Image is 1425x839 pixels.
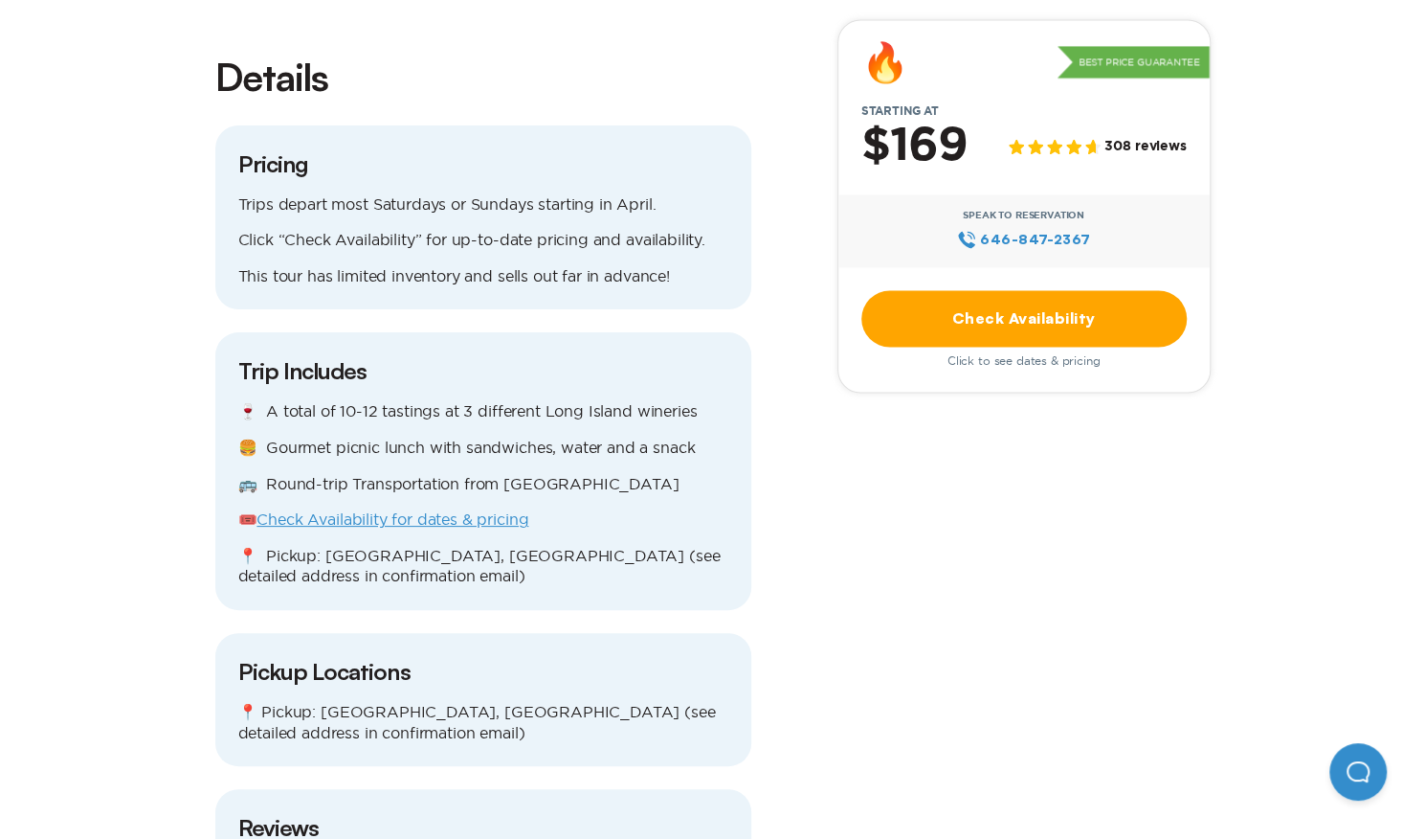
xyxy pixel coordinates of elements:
[963,210,1084,221] span: Speak to Reservation
[238,438,728,459] p: 🍔 Gourmet picnic lunch with sandwiches, water and a snack
[238,702,728,743] p: 📍 Pickup: [GEOGRAPHIC_DATA], [GEOGRAPHIC_DATA] (see detailed address in confirmation email)
[861,43,909,81] div: 🔥
[838,104,962,118] span: Starting at
[256,510,528,528] a: Check Availability for dates & pricing
[238,656,728,687] h3: Pickup Locations
[238,230,728,251] p: Click “Check Availability” for up-to-date pricing and availability.
[238,194,728,215] p: Trips depart most Saturdays or Sundays starting in April.
[238,355,728,386] h3: Trip Includes
[238,148,728,179] h3: Pricing
[238,266,728,287] p: This tour has limited inventory and sells out far in advance!
[238,401,728,422] p: 🍷 A total of 10-12 tastings at 3 different Long Island wineries
[1329,743,1387,801] iframe: Help Scout Beacon - Open
[238,474,728,495] p: 🚌 Round-trip Transportation from [GEOGRAPHIC_DATA]
[1058,46,1210,79] p: Best Price Guarantee
[1104,140,1186,156] span: 308 reviews
[238,546,728,587] p: 📍 Pickup: [GEOGRAPHIC_DATA], [GEOGRAPHIC_DATA] (see detailed address in confirmation email)
[861,290,1187,347] a: Check Availability
[980,229,1090,250] span: 646‍-847‍-2367
[238,510,728,531] p: 🎟️
[215,51,751,102] h2: Details
[957,229,1090,250] a: 646‍-847‍-2367
[947,354,1101,368] span: Click to see dates & pricing
[861,122,968,171] h2: $169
